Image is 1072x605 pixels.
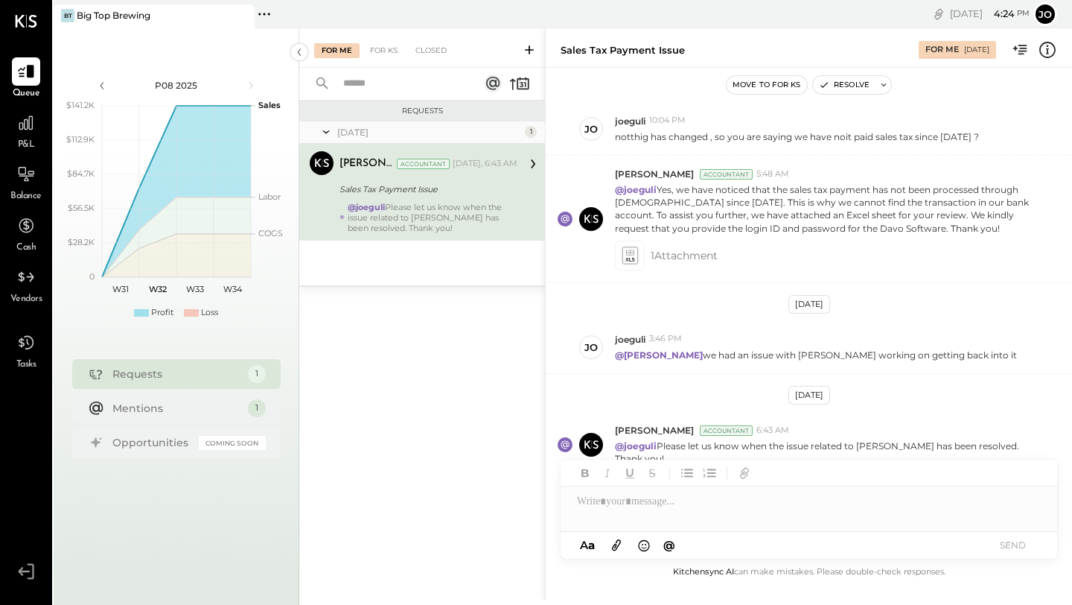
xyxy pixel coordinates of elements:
div: Coming Soon [199,436,266,450]
a: P&L [1,109,51,152]
a: Balance [1,160,51,203]
div: copy link [931,6,946,22]
text: W31 [112,284,129,294]
div: Accountant [700,425,753,436]
button: jo [1033,2,1057,26]
p: notthig has changed , so you are saying we have noit paid sales tax since [DATE] ? [615,130,979,143]
div: Mentions [112,401,240,416]
span: Tasks [16,358,36,372]
span: 10:04 PM [649,115,686,127]
button: Unordered List [677,463,697,483]
strong: @joeguli [615,184,657,195]
text: COGS [258,228,283,238]
div: P08 2025 [113,79,240,92]
button: @ [659,536,680,554]
div: Sales Tax Payment Issue [339,182,513,197]
span: Queue [13,87,40,101]
button: Resolve [813,76,875,94]
div: Big Top Brewing [77,9,150,22]
div: [DATE] [964,45,989,55]
span: @ [663,538,675,552]
span: 1 Attachment [651,241,718,270]
text: 0 [89,271,95,282]
text: W33 [186,284,204,294]
div: 1 [248,399,266,417]
text: W32 [149,284,167,294]
p: Yes, we have noticed that the sales tax payment has not been processed through [DEMOGRAPHIC_DATA]... [615,183,1038,235]
strong: @joeguli [348,202,385,212]
div: BT [61,9,74,22]
div: [DATE] [788,295,830,314]
text: $84.7K [67,168,95,179]
span: Balance [10,190,42,203]
p: Please let us know when the issue related to [PERSON_NAME] has been resolved. Thank you! [615,440,1038,465]
div: Profit [151,307,173,319]
text: Labor [258,191,281,202]
div: [DATE] [788,386,830,405]
div: Sales Tax Payment Issue [561,43,685,57]
div: 1 [248,365,266,383]
div: Opportunities [112,435,191,450]
span: joeguli [615,333,645,346]
div: jo [584,340,598,355]
span: 5:48 AM [756,168,789,180]
a: Tasks [1,329,51,372]
text: W34 [223,284,242,294]
strong: @joeguli [615,440,657,452]
span: a [588,538,595,552]
div: [PERSON_NAME] [339,156,394,171]
text: Sales [258,100,281,110]
div: Requests [307,106,537,116]
strong: @[PERSON_NAME] [615,349,703,361]
text: $28.2K [68,237,95,247]
div: Closed [408,43,454,58]
div: [DATE], 6:43 AM [453,158,517,170]
div: [DATE] [950,7,1030,21]
div: Loss [201,307,218,319]
text: $141.2K [66,100,95,110]
span: [PERSON_NAME] [615,424,694,437]
span: 6:43 AM [756,425,789,437]
button: Bold [575,463,595,483]
div: jo [584,122,598,136]
div: Please let us know when the issue related to [PERSON_NAME] has been resolved. Thank you! [348,202,517,233]
div: Accountant [700,169,753,180]
span: [PERSON_NAME] [615,168,694,180]
a: Queue [1,57,51,101]
button: Italic [598,463,617,483]
button: SEND [983,535,1042,555]
button: Strikethrough [642,463,662,483]
text: $112.9K [66,134,95,145]
div: [DATE] [337,126,521,139]
span: P&L [18,139,35,152]
div: Accountant [397,159,450,169]
span: joeguli [615,115,645,127]
p: we had an issue with [PERSON_NAME] working on getting back into it [615,349,1017,361]
button: Aa [575,537,599,554]
text: $56.5K [68,203,95,213]
div: 1 [525,126,537,138]
a: Cash [1,212,51,255]
div: For Me [925,44,959,56]
span: Vendors [10,293,42,306]
div: For Me [314,43,360,58]
div: For KS [363,43,405,58]
div: Requests [112,367,240,381]
span: Cash [16,241,36,255]
button: Move to for ks [727,76,807,94]
button: Ordered List [700,463,719,483]
button: Add URL [735,463,754,483]
a: Vendors [1,263,51,306]
button: Underline [620,463,639,483]
span: 3:46 PM [649,333,682,345]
